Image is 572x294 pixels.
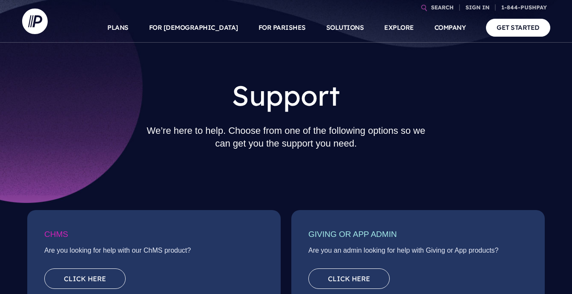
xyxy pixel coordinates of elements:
[149,13,238,43] a: FOR [DEMOGRAPHIC_DATA]
[44,227,264,245] h3: ChMS
[326,13,364,43] a: SOLUTIONS
[384,13,414,43] a: EXPLORE
[486,19,550,36] a: GET STARTED
[139,118,433,157] h2: We’re here to help. Choose from one of the following options so we can get you the support you need.
[308,245,528,260] p: Are you an admin looking for help with Giving or App products?
[434,13,466,43] a: COMPANY
[107,13,129,43] a: PLANS
[308,268,390,289] a: Click here
[44,245,264,260] p: Are you looking for help with our ChMS product?
[139,73,433,118] h1: Support
[44,268,126,289] a: Click here
[259,13,306,43] a: FOR PARISHES
[308,227,528,245] h3: Giving or App Admin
